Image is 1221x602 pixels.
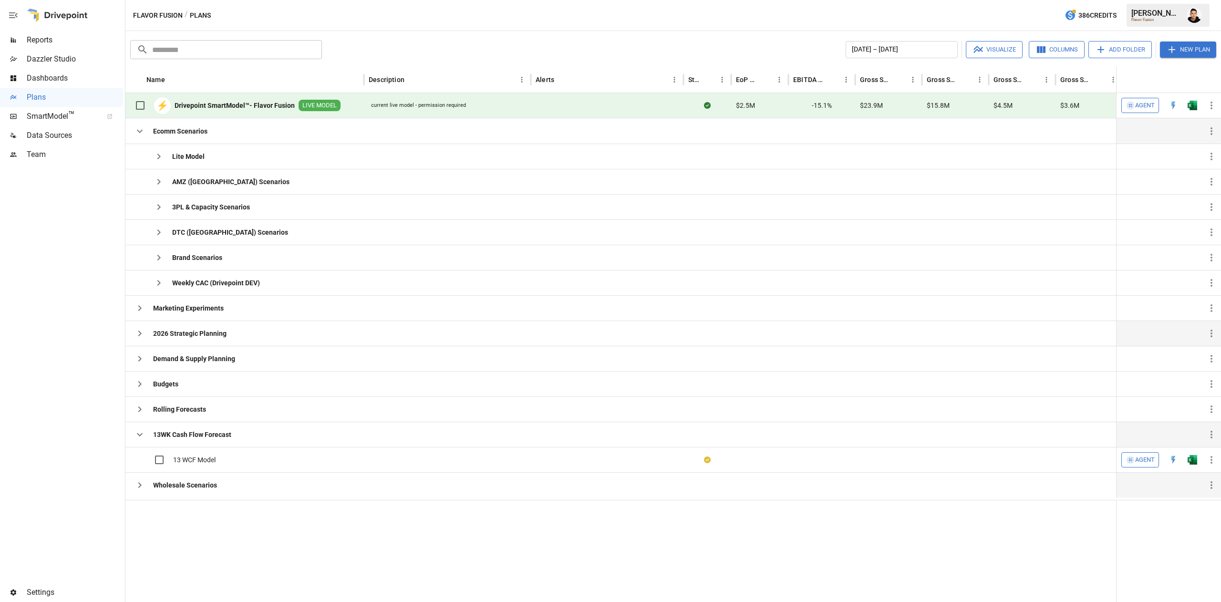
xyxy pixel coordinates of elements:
button: Alerts column menu [668,73,681,86]
div: ⚡ [154,97,171,114]
div: Your plan has changes in Excel that are not reflected in the Drivepoint Data Warehouse, select "S... [704,455,711,465]
b: Brand Scenarios [172,253,222,262]
div: EoP Cash [736,76,758,83]
div: [PERSON_NAME] [1131,9,1181,18]
span: ™ [68,109,75,121]
button: Sort [893,73,906,86]
span: Dashboards [27,73,123,84]
div: current live model - permission required [371,102,466,109]
button: Gross Sales: Wholesale column menu [1107,73,1120,86]
div: Sync complete [704,101,711,110]
div: Gross Sales: Marketplace [993,76,1025,83]
div: Alerts [536,76,554,83]
span: $23.9M [860,101,883,110]
span: Reports [27,34,123,46]
span: $15.8M [927,101,950,110]
div: Gross Sales: Wholesale [1060,76,1092,83]
span: LIVE MODEL [299,101,341,110]
button: Sort [759,73,773,86]
button: Francisco Sanchez [1181,2,1208,29]
div: Flavor Fusion [1131,18,1181,22]
button: Status column menu [715,73,729,86]
b: Marketing Experiments [153,303,224,313]
button: Sort [405,73,419,86]
img: excel-icon.76473adf.svg [1188,455,1197,465]
button: Sort [166,73,179,86]
button: Description column menu [515,73,528,86]
b: 3PL & Capacity Scenarios [172,202,250,212]
button: Sort [826,73,839,86]
b: Rolling Forecasts [153,405,206,414]
button: Agent [1121,98,1159,113]
button: Add Folder [1088,41,1152,58]
button: Sort [702,73,715,86]
span: $3.6M [1060,101,1079,110]
span: $4.5M [993,101,1013,110]
img: quick-edit-flash.b8aec18c.svg [1169,101,1178,110]
div: Status [688,76,701,83]
div: EBITDA Margin [793,76,825,83]
span: $2.5M [736,101,755,110]
div: Description [369,76,404,83]
b: Budgets [153,379,178,389]
span: -15.1% [812,101,832,110]
b: Drivepoint SmartModel™- Flavor Fusion [175,101,295,110]
b: DTC ([GEOGRAPHIC_DATA]) Scenarios [172,228,288,237]
b: 2026 Strategic Planning [153,329,227,338]
div: Open in Excel [1188,455,1197,465]
button: Sort [1093,73,1107,86]
button: EBITDA Margin column menu [839,73,853,86]
div: Name [146,76,165,83]
div: Open in Quick Edit [1169,101,1178,110]
button: Sort [960,73,973,86]
div: / [185,10,188,21]
button: EoP Cash column menu [773,73,786,86]
button: 386Credits [1061,7,1120,24]
img: excel-icon.76473adf.svg [1188,101,1197,110]
b: AMZ ([GEOGRAPHIC_DATA]) Scenarios [172,177,290,187]
button: Agent [1121,452,1159,467]
span: 13 WCF Model [173,455,216,465]
span: 386 Credits [1078,10,1117,21]
b: Ecomm Scenarios [153,126,207,136]
button: Gross Sales: Marketplace column menu [1040,73,1053,86]
img: Francisco Sanchez [1187,8,1202,23]
button: [DATE] – [DATE] [846,41,958,58]
button: New Plan [1160,42,1216,58]
img: quick-edit-flash.b8aec18c.svg [1169,455,1178,465]
span: Plans [27,92,123,103]
span: Settings [27,587,123,598]
b: Demand & Supply Planning [153,354,235,363]
span: SmartModel [27,111,96,122]
button: Columns [1029,41,1085,58]
div: Open in Quick Edit [1169,455,1178,465]
div: Open in Excel [1188,101,1197,110]
span: Dazzler Studio [27,53,123,65]
span: Agent [1135,100,1155,111]
span: Data Sources [27,130,123,141]
b: Weekly CAC (Drivepoint DEV) [172,278,260,288]
button: Sort [555,73,569,86]
div: Gross Sales: DTC Online [927,76,959,83]
button: Flavor Fusion [133,10,183,21]
span: Team [27,149,123,160]
b: Wholesale Scenarios [153,480,217,490]
b: Lite Model [172,152,205,161]
button: Sort [1026,73,1040,86]
button: Visualize [966,41,1023,58]
button: Gross Sales column menu [906,73,920,86]
span: Agent [1135,455,1155,466]
button: Gross Sales: DTC Online column menu [973,73,986,86]
div: Gross Sales [860,76,892,83]
button: Sort [1208,73,1221,86]
b: 13WK Cash Flow Forecast [153,430,231,439]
